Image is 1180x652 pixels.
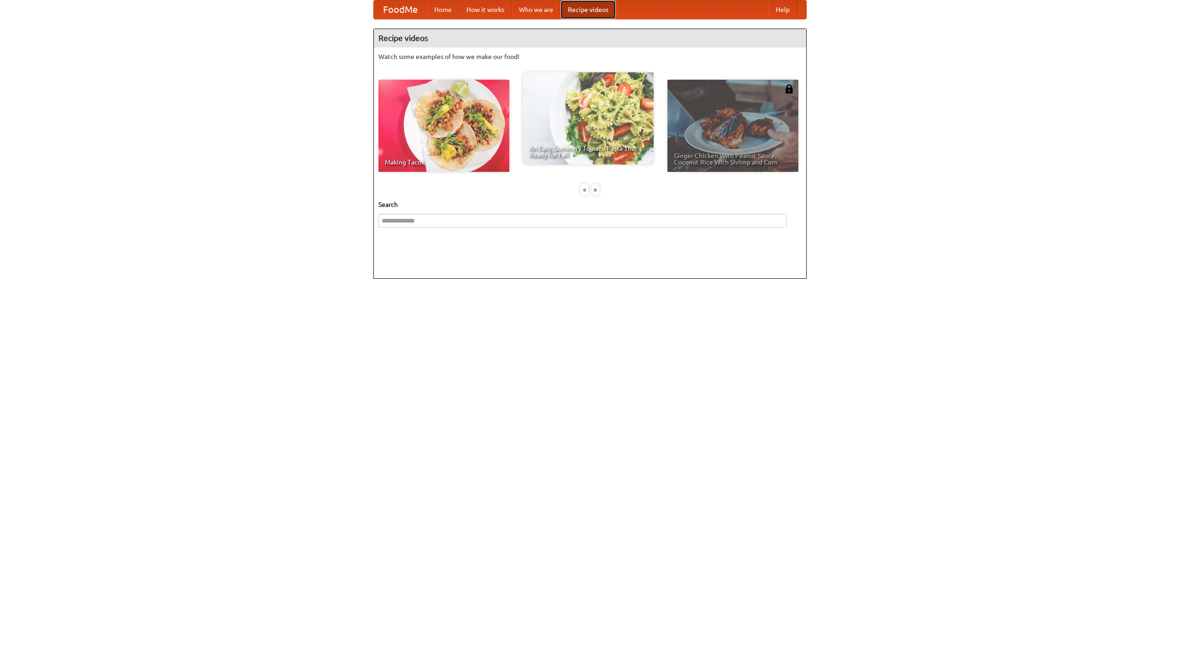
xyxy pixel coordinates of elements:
img: 483408.png [785,84,794,94]
p: Watch some examples of how we make our food! [378,52,802,61]
a: Who we are [512,0,560,19]
a: Help [768,0,797,19]
a: An Easy, Summery Tomato Pasta That's Ready for Fall [523,72,654,164]
span: Making Tacos [385,159,503,165]
h5: Search [378,200,802,209]
a: How it works [459,0,512,19]
h4: Recipe videos [374,29,806,47]
a: Making Tacos [378,80,509,172]
a: Recipe videos [560,0,616,19]
div: « [580,184,589,195]
span: An Easy, Summery Tomato Pasta That's Ready for Fall [529,145,647,158]
div: » [591,184,600,195]
a: FoodMe [374,0,427,19]
a: Home [427,0,459,19]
